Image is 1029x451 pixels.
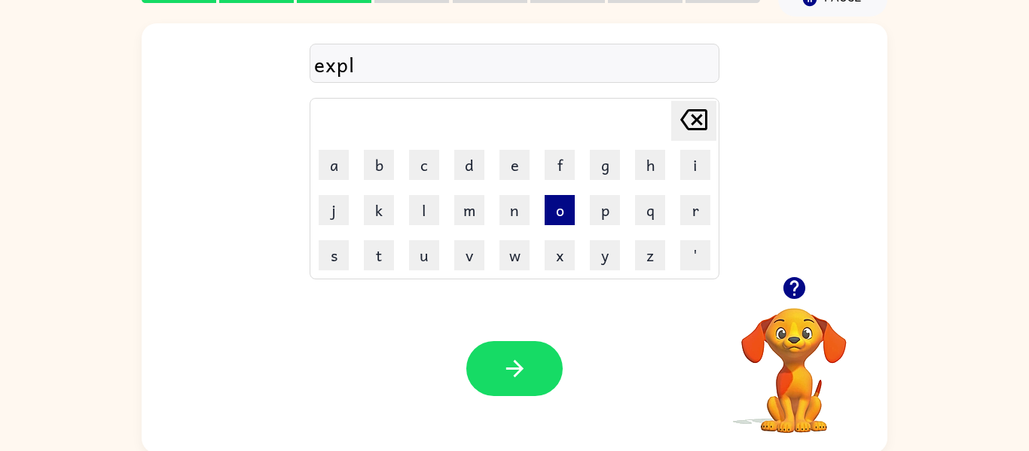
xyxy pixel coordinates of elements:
[319,240,349,270] button: s
[590,195,620,225] button: p
[364,195,394,225] button: k
[409,240,439,270] button: u
[545,195,575,225] button: o
[314,48,715,80] div: expl
[499,150,530,180] button: e
[680,150,710,180] button: i
[545,240,575,270] button: x
[635,195,665,225] button: q
[364,150,394,180] button: b
[454,240,484,270] button: v
[499,195,530,225] button: n
[409,150,439,180] button: c
[719,285,869,435] video: Your browser must support playing .mp4 files to use Literably. Please try using another browser.
[409,195,439,225] button: l
[545,150,575,180] button: f
[319,195,349,225] button: j
[590,150,620,180] button: g
[635,240,665,270] button: z
[364,240,394,270] button: t
[680,195,710,225] button: r
[319,150,349,180] button: a
[454,150,484,180] button: d
[499,240,530,270] button: w
[590,240,620,270] button: y
[454,195,484,225] button: m
[635,150,665,180] button: h
[680,240,710,270] button: '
